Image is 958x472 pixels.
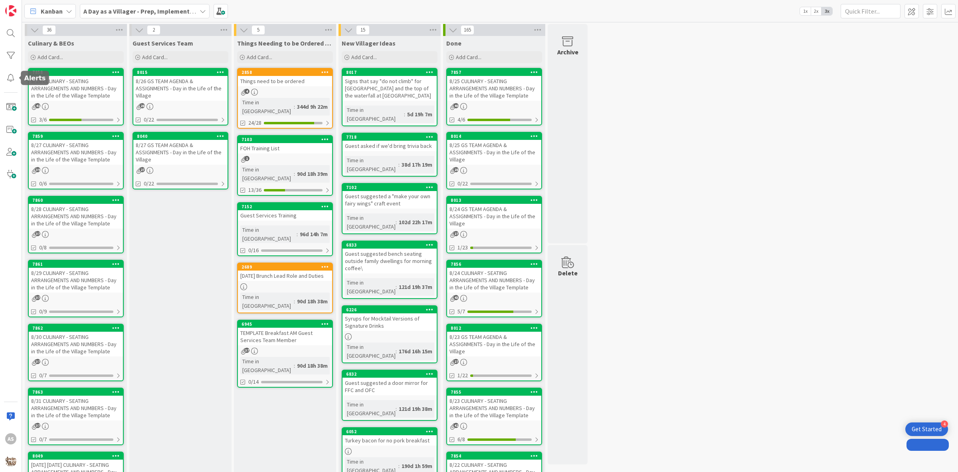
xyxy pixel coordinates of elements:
div: 8013 [451,197,541,203]
a: 7103FOH Training ListTime in [GEOGRAPHIC_DATA]:90d 18h 39m13/36 [237,135,333,196]
a: 2689[DATE] Brunch Lead Role and DutiesTime in [GEOGRAPHIC_DATA]:90d 18h 38m [237,263,333,313]
div: 7856 [451,261,541,267]
div: Archive [557,47,578,57]
div: 8013 [447,197,541,204]
div: Open Get Started checklist, remaining modules: 4 [905,422,948,436]
div: 80128/23 GS TEAM AGENDA & ASSIGNMENTS - Day in the Life of the Village [447,325,541,356]
div: Time in [GEOGRAPHIC_DATA] [345,106,404,123]
div: 8049 [29,452,123,460]
div: 7858 [32,70,123,75]
div: 8/26 GS TEAM AGENDA & ASSIGNMENTS - Day in the Life of the Village [133,76,228,101]
div: Time in [GEOGRAPHIC_DATA] [345,278,396,296]
div: 7862 [32,325,123,331]
div: 7863 [29,388,123,396]
div: 80148/25 GS TEAM AGENDA & ASSIGNMENTS - Day in the Life of the Village [447,133,541,165]
span: 5 [251,25,265,35]
img: avatar [5,456,16,467]
span: 0/22 [144,179,154,188]
div: 78638/31 CULINARY - SEATING ARRANGEMENTS AND NUMBERS - Day in the Life of the Village Template [29,388,123,420]
div: 7861 [29,261,123,268]
div: 8017Signs that say "do not climb" for [GEOGRAPHIC_DATA] and the top of the waterfall at [GEOGRAPH... [342,69,437,101]
span: 4 [244,89,249,94]
div: 7718Guest asked if we'd bring trivia back [342,133,437,151]
span: : [294,361,295,370]
span: 13/36 [248,186,261,194]
div: Time in [GEOGRAPHIC_DATA] [345,213,396,231]
span: 4/6 [457,116,465,124]
span: Kanban [41,6,63,16]
div: 7718 [346,134,437,140]
div: Time in [GEOGRAPHIC_DATA] [240,98,294,116]
div: 7857 [447,69,541,76]
div: 8012 [447,325,541,332]
div: 8/23 GS TEAM AGENDA & ASSIGNMENTS - Day in the Life of the Village [447,332,541,356]
div: 8040 [133,133,228,140]
div: 2858 [241,70,332,75]
div: 80138/24 GS TEAM AGENDA & ASSIGNMENTS - Day in the Life of the Village [447,197,541,229]
div: 6226 [342,306,437,313]
span: 37 [244,348,249,353]
a: 6832Guest suggested a door mirror for FFC and OFCTime in [GEOGRAPHIC_DATA]:121d 19h 38m [342,370,437,421]
div: 38d 17h 19m [400,160,434,169]
div: Time in [GEOGRAPHIC_DATA] [240,225,297,243]
a: 78558/23 CULINARY - SEATING ARRANGEMENTS AND NUMBERS - Day in the Life of the Village Template6/8 [446,388,542,445]
div: 7855 [451,389,541,395]
div: 90d 18h 39m [295,169,330,178]
div: 4 [941,420,948,428]
span: 0/22 [144,116,154,124]
div: 6052 [342,428,437,435]
span: 28 [453,167,459,172]
div: 6226 [346,307,437,313]
span: : [297,230,298,239]
div: 8/23 CULINARY - SEATING ARRANGEMENTS AND NUMBERS - Day in the Life of the Village Template [447,396,541,420]
div: 80408/27 GS TEAM AGENDA & ASSIGNMENTS - Day in the Life of the Village [133,133,228,165]
div: Get Started [912,425,942,433]
div: 6945 [238,321,332,328]
div: 78598/27 CULINARY - SEATING ARRANGEMENTS AND NUMBERS - Day in the Life of the Village Template [29,133,123,165]
span: 27 [453,231,459,236]
div: Time in [GEOGRAPHIC_DATA] [345,156,398,173]
span: 28 [140,103,145,108]
div: 7861 [32,261,123,267]
div: Guest asked if we'd bring trivia back [342,141,437,151]
span: 41 [35,103,40,108]
div: FOH Training List [238,143,332,153]
div: 6833 [346,242,437,248]
a: 80148/25 GS TEAM AGENDA & ASSIGNMENTS - Day in the Life of the Village0/22 [446,132,542,189]
div: 8014 [451,133,541,139]
div: 7103 [238,136,332,143]
div: 7152Guest Services Training [238,203,332,221]
a: 80138/24 GS TEAM AGENDA & ASSIGNMENTS - Day in the Life of the Village1/23 [446,196,542,253]
a: 2858Things need to be orderedTime in [GEOGRAPHIC_DATA]:344d 9h 22m24/28 [237,68,333,129]
div: 80158/26 GS TEAM AGENDA & ASSIGNMENTS - Day in the Life of the Village [133,69,228,101]
b: A Day as a Villager - Prep, Implement and Execute [83,7,226,15]
div: 7860 [29,197,123,204]
span: 24/28 [248,119,261,127]
div: 6832Guest suggested a door mirror for FFC and OFC [342,370,437,395]
div: 8017 [342,69,437,76]
div: 7858 [29,69,123,76]
a: 78588/26 CULINARY - SEATING ARRANGEMENTS AND NUMBERS - Day in the Life of the Village Template3/6 [28,68,124,125]
div: 78588/26 CULINARY - SEATING ARRANGEMENTS AND NUMBERS - Day in the Life of the Village Template [29,69,123,101]
div: 8040 [137,133,228,139]
div: 7102 [346,185,437,190]
a: 80408/27 GS TEAM AGENDA & ASSIGNMENTS - Day in the Life of the Village0/22 [133,132,228,189]
span: 15 [356,25,370,35]
div: 2858Things need to be ordered [238,69,332,86]
div: 8/29 CULINARY - SEATING ARRANGEMENTS AND NUMBERS - Day in the Life of the Village Template [29,268,123,293]
div: 78608/28 CULINARY - SEATING ARRANGEMENTS AND NUMBERS - Day in the Life of the Village Template [29,197,123,229]
div: 6052Turkey bacon for no pork breakfast [342,428,437,446]
span: Things Needing to be Ordered - PUT IN CARD, Don't make new card [237,39,333,47]
span: 27 [140,167,145,172]
div: 8/25 GS TEAM AGENDA & ASSIGNMENTS - Day in the Life of the Village [447,140,541,165]
span: Add Card... [38,54,63,61]
div: 8/28 CULINARY - SEATING ARRANGEMENTS AND NUMBERS - Day in the Life of the Village Template [29,204,123,229]
div: 7152 [241,204,332,209]
div: 7857 [451,70,541,75]
span: 5/7 [457,307,465,316]
div: Things need to be ordered [238,76,332,86]
div: 7718 [342,133,437,141]
div: Time in [GEOGRAPHIC_DATA] [240,293,294,310]
a: 6833Guest suggested bench seating outside family dwellings for morning coffee\Time in [GEOGRAPHIC... [342,241,437,299]
span: 37 [35,295,40,300]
